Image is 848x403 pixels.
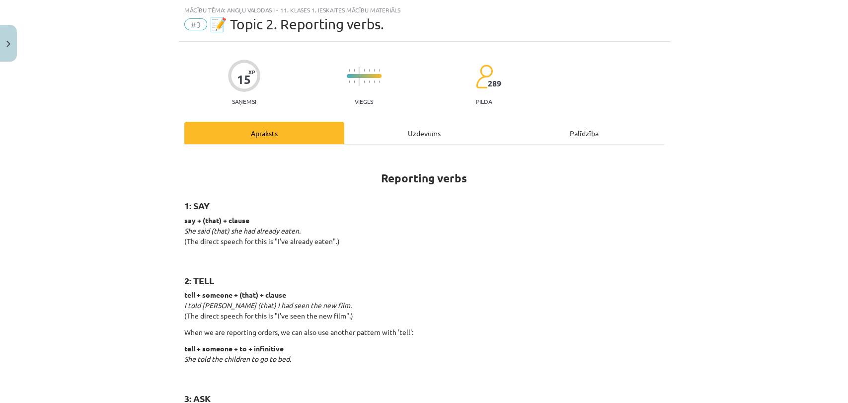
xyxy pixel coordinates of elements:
[237,73,251,86] div: 15
[184,301,352,310] em: I told [PERSON_NAME] (that) I had seen the new film.
[476,98,492,105] p: pilda
[354,69,355,72] img: icon-short-line-57e1e144782c952c97e751825c79c345078a6d821885a25fce030b3d8c18986b.svg
[504,122,664,144] div: Palīdzība
[359,67,360,86] img: icon-long-line-d9ea69661e0d244f92f715978eff75569469978d946b2353a9bb055b3ed8787d.svg
[184,216,249,225] strong: say + (that) + clause
[379,81,380,83] img: icon-short-line-57e1e144782c952c97e751825c79c345078a6d821885a25fce030b3d8c18986b.svg
[184,354,291,363] em: She told the children to go to bed.
[184,344,284,353] strong: tell + someone + to + infinitive
[184,290,664,321] p: (The direct speech for this is "I've seen the new film".)
[349,69,350,72] img: icon-short-line-57e1e144782c952c97e751825c79c345078a6d821885a25fce030b3d8c18986b.svg
[355,98,373,105] p: Viegls
[364,81,365,83] img: icon-short-line-57e1e144782c952c97e751825c79c345078a6d821885a25fce030b3d8c18986b.svg
[184,226,301,235] em: She said (that) she had already eaten.
[184,215,664,257] p: (The direct speech for this is "I've already eaten".)
[184,327,664,337] p: When we are reporting orders, we can also use another pattern with 'tell':
[475,64,493,89] img: students-c634bb4e5e11cddfef0936a35e636f08e4e9abd3cc4e673bd6f9a4125e45ecb1.svg
[184,6,664,13] div: Mācību tēma: Angļu valodas i - 11. klases 1. ieskaites mācību materiāls
[184,200,210,211] strong: 1: SAY
[374,69,375,72] img: icon-short-line-57e1e144782c952c97e751825c79c345078a6d821885a25fce030b3d8c18986b.svg
[248,69,255,75] span: XP
[364,69,365,72] img: icon-short-line-57e1e144782c952c97e751825c79c345078a6d821885a25fce030b3d8c18986b.svg
[184,18,207,30] span: #3
[6,41,10,47] img: icon-close-lesson-0947bae3869378f0d4975bcd49f059093ad1ed9edebbc8119c70593378902aed.svg
[369,81,370,83] img: icon-short-line-57e1e144782c952c97e751825c79c345078a6d821885a25fce030b3d8c18986b.svg
[184,290,286,299] strong: tell + someone + (that) + clause
[344,122,504,144] div: Uzdevums
[488,79,501,88] span: 289
[184,275,214,286] strong: 2: TELL
[354,81,355,83] img: icon-short-line-57e1e144782c952c97e751825c79c345078a6d821885a25fce030b3d8c18986b.svg
[381,171,467,185] strong: Reporting verbs
[228,98,260,105] p: Saņemsi
[210,16,384,32] span: 📝 Topic 2. Reporting verbs.
[349,81,350,83] img: icon-short-line-57e1e144782c952c97e751825c79c345078a6d821885a25fce030b3d8c18986b.svg
[374,81,375,83] img: icon-short-line-57e1e144782c952c97e751825c79c345078a6d821885a25fce030b3d8c18986b.svg
[379,69,380,72] img: icon-short-line-57e1e144782c952c97e751825c79c345078a6d821885a25fce030b3d8c18986b.svg
[369,69,370,72] img: icon-short-line-57e1e144782c952c97e751825c79c345078a6d821885a25fce030b3d8c18986b.svg
[184,122,344,144] div: Apraksts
